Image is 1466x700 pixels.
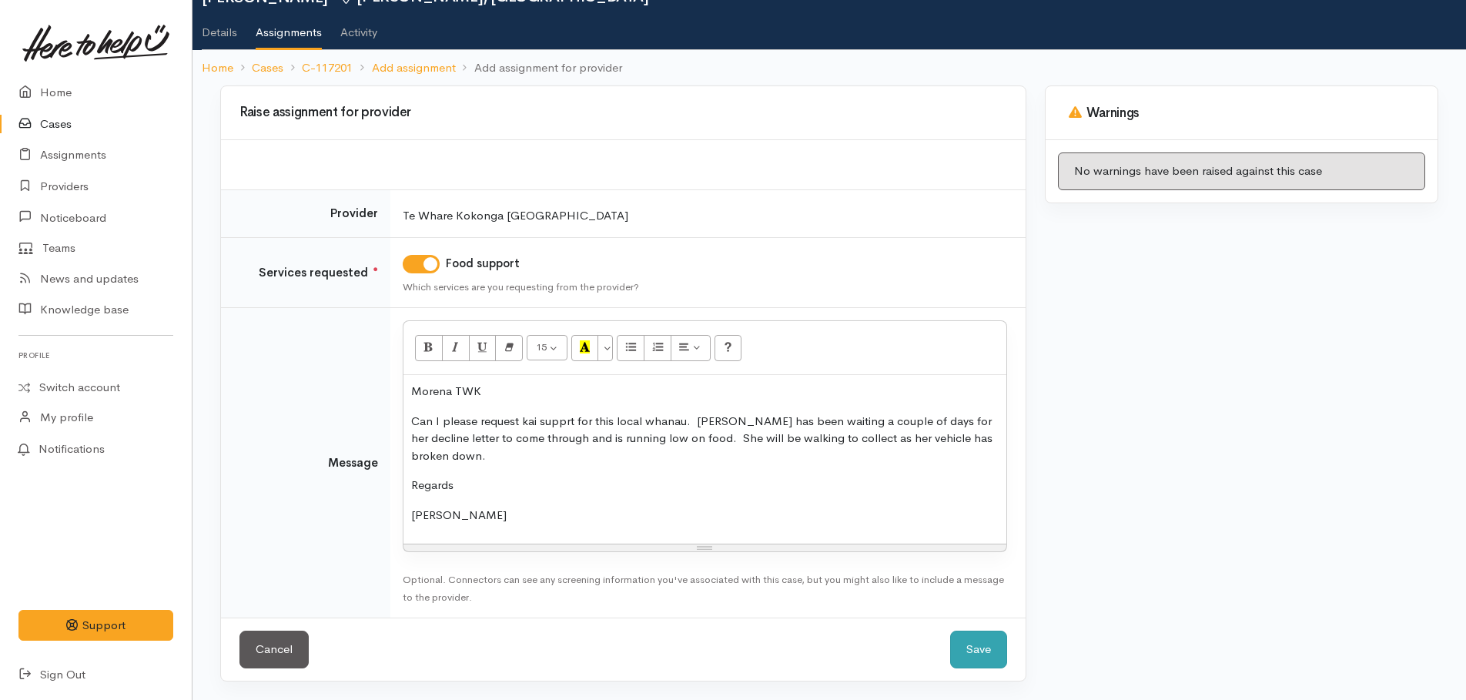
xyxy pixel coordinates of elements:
[415,335,443,361] button: Bold (CTRL+B)
[221,237,390,308] td: Services requested
[252,59,283,77] a: Cases
[372,59,456,77] a: Add assignment
[1064,106,1419,121] h3: Warnings
[403,573,1004,604] small: Optional. Connectors can see any screening information you've associated with this case, but you ...
[18,610,173,641] button: Support
[456,59,622,77] li: Add assignment for provider
[495,335,523,361] button: Remove Font Style (CTRL+\)
[950,631,1007,668] button: Save
[597,335,613,361] button: More Color
[256,5,322,50] a: Assignments
[571,335,599,361] button: Recent Color
[230,106,1016,120] h3: Raise assignment for provider
[617,335,644,361] button: Unordered list (CTRL+SHIFT+NUM7)
[403,544,1006,551] div: Resize
[221,308,390,618] td: Message
[373,263,378,274] sup: ●
[403,207,1007,225] div: Te Whare Kokonga [GEOGRAPHIC_DATA]
[221,190,390,238] td: Provider
[1058,152,1425,190] div: No warnings have been raised against this case
[202,5,237,49] a: Details
[411,413,999,465] p: Can I please request kai supprt for this local whanau. [PERSON_NAME] has been waiting a couple of...
[644,335,671,361] button: Ordered list (CTRL+SHIFT+NUM8)
[715,335,742,361] button: Help
[302,59,353,77] a: C-117201
[411,383,999,400] p: Morena TWK
[411,507,999,524] p: [PERSON_NAME]
[202,59,233,77] a: Home
[403,280,639,293] small: Which services are you requesting from the provider?
[18,345,173,366] h6: Profile
[671,335,711,361] button: Paragraph
[192,50,1466,86] nav: breadcrumb
[340,5,377,49] a: Activity
[239,631,309,668] a: Cancel
[411,477,999,494] p: Regards
[527,335,567,361] button: Font Size
[442,335,470,361] button: Italic (CTRL+I)
[469,335,497,361] button: Underline (CTRL+U)
[536,340,547,353] span: 15
[446,255,520,273] label: Food support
